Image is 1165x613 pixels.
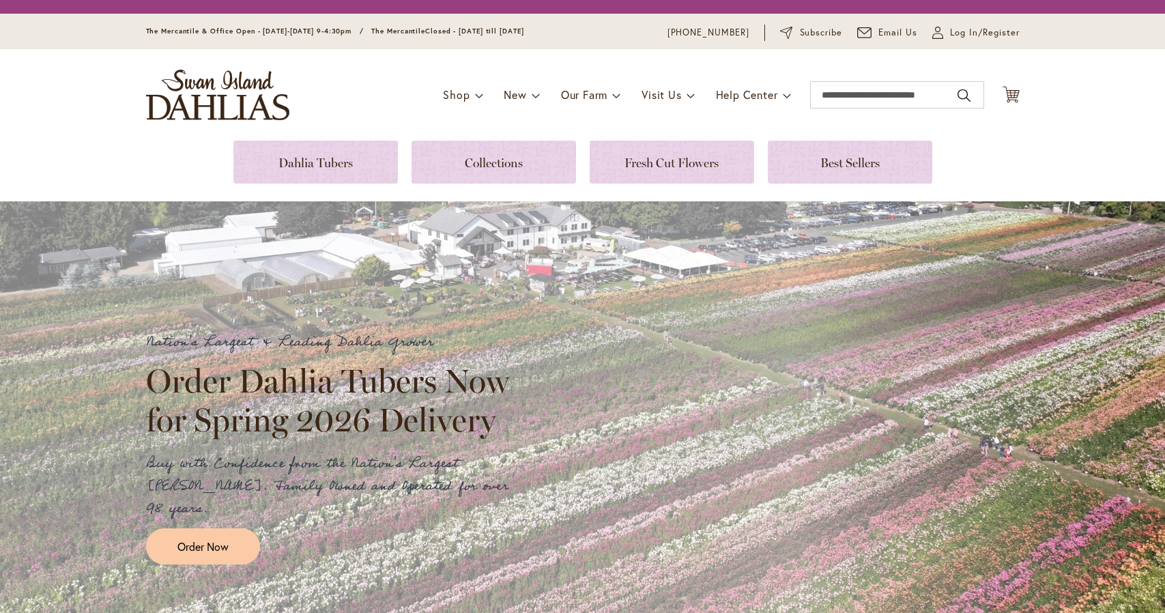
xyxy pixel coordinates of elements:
p: Buy with Confidence from the Nation's Largest [PERSON_NAME]. Family Owned and Operated for over 9... [146,453,521,520]
span: Order Now [177,539,229,554]
span: Our Farm [561,87,607,102]
span: Log In/Register [950,26,1020,40]
a: Log In/Register [932,26,1020,40]
a: Order Now [146,528,260,565]
span: New [504,87,526,102]
span: Closed - [DATE] till [DATE] [425,27,523,35]
a: store logo [146,70,289,120]
span: Shop [443,87,470,102]
a: Subscribe [780,26,842,40]
button: Search [958,85,970,106]
p: Nation's Largest & Leading Dahlia Grower [146,331,521,354]
span: Email Us [878,26,917,40]
span: The Mercantile & Office Open - [DATE]-[DATE] 9-4:30pm / The Mercantile [146,27,426,35]
span: Visit Us [642,87,681,102]
h2: Order Dahlia Tubers Now for Spring 2026 Delivery [146,362,521,438]
span: Help Center [716,87,778,102]
a: [PHONE_NUMBER] [667,26,750,40]
a: Email Us [857,26,917,40]
span: Subscribe [800,26,843,40]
